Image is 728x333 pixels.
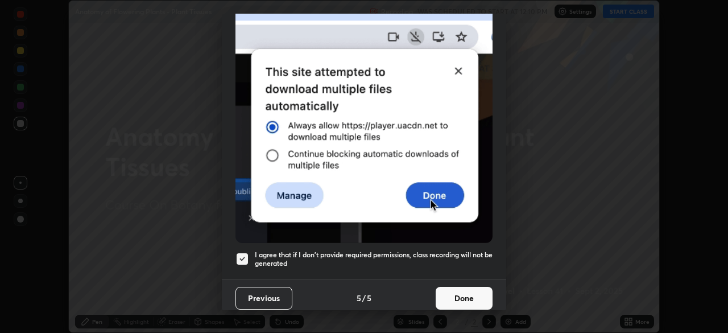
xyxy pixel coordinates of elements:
[436,287,493,310] button: Done
[255,250,493,268] h5: I agree that if I don't provide required permissions, class recording will not be generated
[235,287,292,310] button: Previous
[362,292,366,304] h4: /
[357,292,361,304] h4: 5
[367,292,371,304] h4: 5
